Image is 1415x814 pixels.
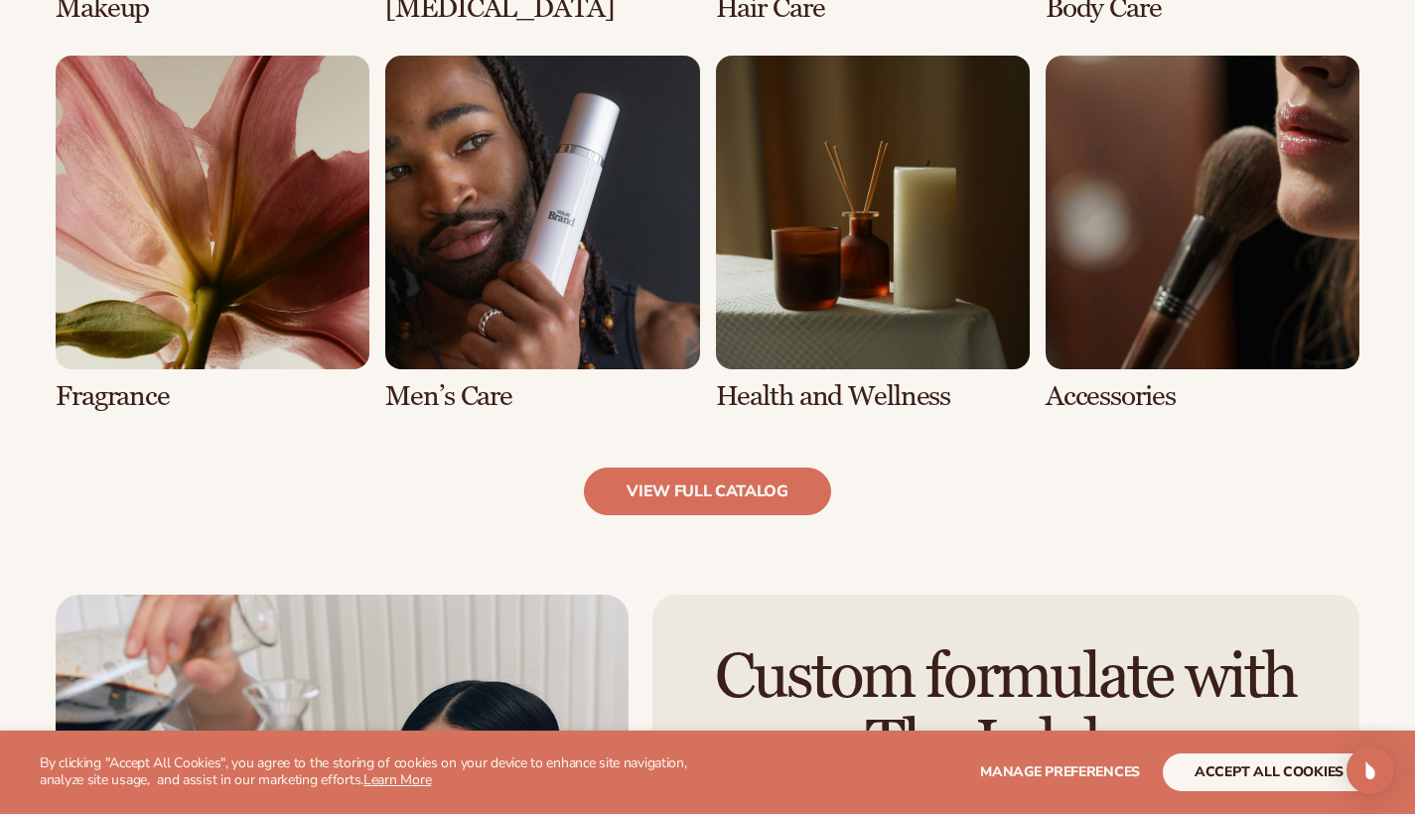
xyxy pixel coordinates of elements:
[363,770,431,789] a: Learn More
[584,468,831,515] a: view full catalog
[385,56,699,412] div: 6 / 8
[1346,746,1394,794] div: Open Intercom Messenger
[56,56,369,412] div: 5 / 8
[1163,753,1375,791] button: accept all cookies
[980,762,1140,781] span: Manage preferences
[40,755,733,789] p: By clicking "Accept All Cookies", you agree to the storing of cookies on your device to enhance s...
[1046,56,1359,412] div: 8 / 8
[716,56,1030,412] div: 7 / 8
[980,753,1140,791] button: Manage preferences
